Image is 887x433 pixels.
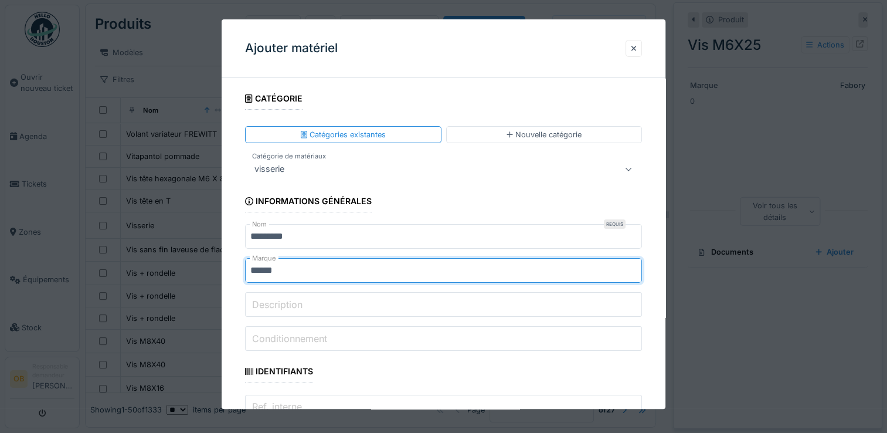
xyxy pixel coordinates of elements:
div: Informations générales [245,193,372,213]
div: Catégorie [245,90,302,110]
label: Description [250,297,305,312]
label: Nom [250,220,269,230]
div: Identifiants [245,363,313,383]
h3: Ajouter matériel [245,41,338,56]
div: Catégories existantes [301,129,386,140]
div: visserie [250,163,289,177]
label: Ref. interne [250,400,304,414]
label: Conditionnement [250,331,329,346]
label: Catégorie de matériaux [250,152,328,162]
label: Marque [250,254,278,264]
div: Nouvelle catégorie [507,129,582,140]
div: Requis [604,220,626,229]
